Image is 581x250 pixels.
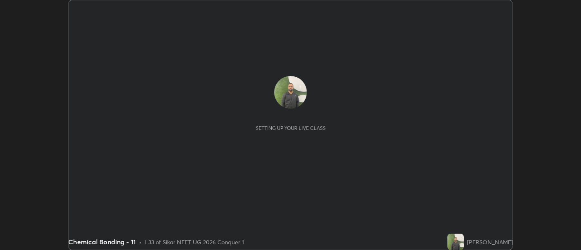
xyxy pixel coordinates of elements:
div: • [139,238,142,246]
div: L33 of Sikar NEET UG 2026 Conquer 1 [145,238,244,246]
div: [PERSON_NAME] [467,238,513,246]
img: ac796851681f4a6fa234867955662471.jpg [447,234,464,250]
div: Setting up your live class [256,125,326,131]
img: ac796851681f4a6fa234867955662471.jpg [274,76,307,109]
div: Chemical Bonding - 11 [68,237,136,247]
